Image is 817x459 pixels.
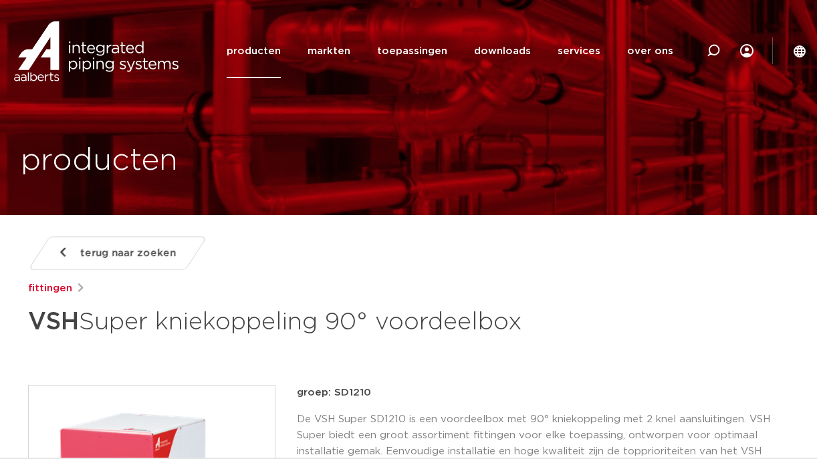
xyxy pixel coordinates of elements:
[21,140,178,182] h1: producten
[558,24,600,78] a: services
[28,281,72,297] a: fittingen
[28,310,79,334] strong: VSH
[740,24,753,78] div: my IPS
[297,385,789,401] p: groep: SD1210
[377,24,447,78] a: toepassingen
[474,24,531,78] a: downloads
[80,243,176,264] span: terug naar zoeken
[28,302,530,342] h1: Super kniekoppeling 90° voordeelbox
[308,24,350,78] a: markten
[28,237,207,270] a: terug naar zoeken
[627,24,673,78] a: over ons
[227,24,281,78] a: producten
[227,24,673,78] nav: Menu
